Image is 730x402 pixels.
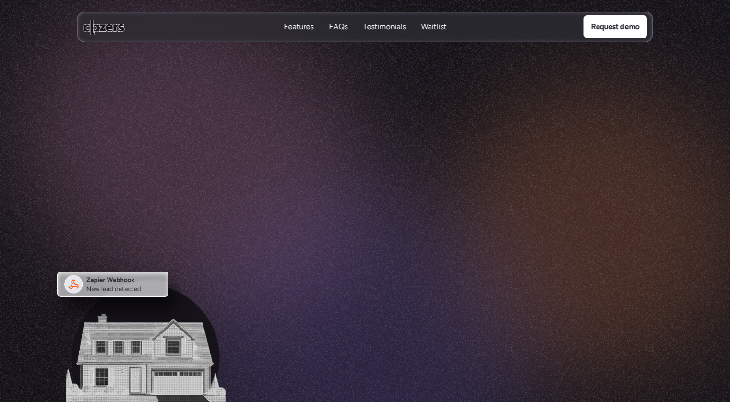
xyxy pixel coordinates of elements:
[309,192,351,205] p: Watch video
[329,22,347,33] a: FAQsFAQs
[510,157,517,180] span: s
[325,157,335,180] span: o
[432,157,442,180] span: d
[245,155,253,179] span: a
[329,22,347,32] p: FAQs
[253,157,259,180] span: t
[414,157,422,180] span: a
[209,152,220,176] span: A
[235,77,495,148] h1: Meet Your Comping Co-pilot
[363,32,406,43] p: Testimonials
[421,32,446,43] p: Waitlist
[388,192,427,205] p: Book demo
[489,157,492,180] span: l
[502,157,510,180] span: s
[335,157,349,180] span: m
[263,157,278,180] span: m
[329,32,347,43] p: FAQs
[287,157,294,180] span: k
[278,157,287,180] span: a
[304,157,311,180] span: s
[284,22,313,32] p: Features
[284,22,313,33] a: FeaturesFeatures
[401,157,410,180] span: n
[446,157,455,180] span: e
[220,152,225,176] span: I
[483,157,489,180] span: t
[492,157,502,180] span: e
[295,157,304,180] span: e
[455,157,461,180] span: f
[349,157,359,180] span: p
[363,22,406,32] p: Testimonials
[591,21,639,33] p: Request demo
[467,157,477,180] span: o
[316,157,324,180] span: c
[392,157,401,180] span: u
[372,157,382,180] span: g
[421,22,446,33] a: WaitlistWaitlist
[363,22,406,33] a: TestimonialsTestimonials
[369,187,447,210] a: Book demo
[477,157,482,180] span: r
[362,157,371,180] span: n
[386,157,392,180] span: f
[421,22,446,32] p: Waitlist
[423,157,432,180] span: n
[229,153,235,176] span: t
[583,15,647,38] a: Request demo
[461,157,467,180] span: f
[236,154,245,177] span: h
[518,157,521,180] span: .
[359,157,362,180] span: i
[284,32,313,43] p: Features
